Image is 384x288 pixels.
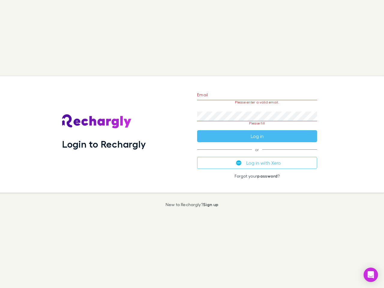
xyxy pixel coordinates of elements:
p: Forgot your ? [197,174,317,178]
p: New to Rechargly? [166,202,219,207]
a: password [257,173,277,178]
p: Please enter a valid email. [197,100,317,104]
img: Xero's logo [236,160,241,166]
span: or [197,149,317,150]
div: Open Intercom Messenger [364,268,378,282]
button: Log in [197,130,317,142]
img: Rechargly's Logo [62,114,132,129]
h1: Login to Rechargly [62,138,146,150]
p: Please fill [197,121,317,125]
a: Sign up [203,202,218,207]
button: Log in with Xero [197,157,317,169]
